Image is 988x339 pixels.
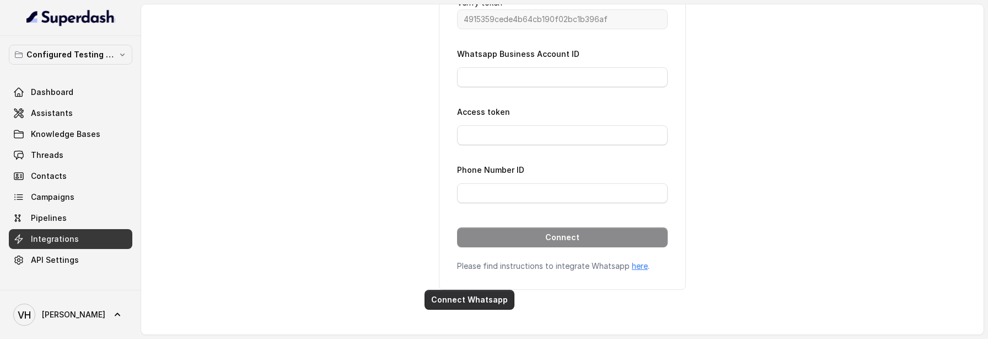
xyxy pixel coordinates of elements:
[31,192,74,203] span: Campaigns
[9,45,132,65] button: Configured Testing Workspace
[9,124,132,144] a: Knowledge Bases
[31,213,67,224] span: Pipelines
[9,166,132,186] a: Contacts
[31,150,63,161] span: Threads
[457,227,668,247] button: Connect
[9,229,132,249] a: Integrations
[9,187,132,207] a: Campaigns
[425,290,514,310] button: Connect Whatsapp
[9,299,132,330] a: [PERSON_NAME]
[31,234,79,245] span: Integrations
[9,208,132,228] a: Pipelines
[31,255,79,266] span: API Settings
[31,171,67,182] span: Contacts
[9,250,132,270] a: API Settings
[457,165,524,174] label: Phone Number ID
[9,145,132,165] a: Threads
[42,309,105,320] span: [PERSON_NAME]
[9,82,132,102] a: Dashboard
[26,48,115,61] p: Configured Testing Workspace
[31,129,100,140] span: Knowledge Bases
[31,108,73,119] span: Assistants
[9,103,132,123] a: Assistants
[457,49,579,59] label: Whatsapp Business Account ID
[457,107,510,116] label: Access token
[31,87,73,98] span: Dashboard
[26,9,115,27] img: light.svg
[632,261,648,271] a: here
[457,261,668,272] p: Please find instructions to integrate Whatsapp .
[18,309,31,321] text: VH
